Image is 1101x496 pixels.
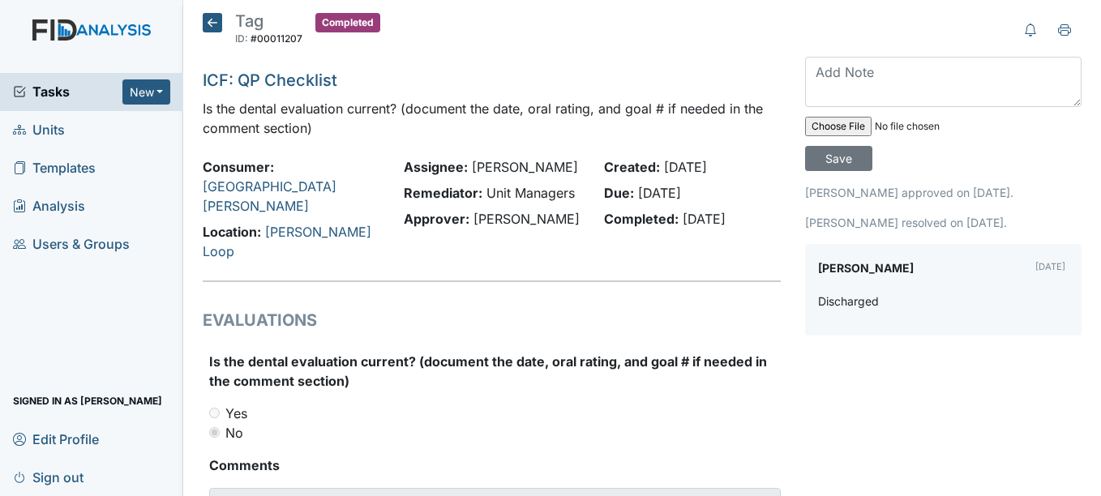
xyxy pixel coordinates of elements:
strong: Remediator: [404,185,482,201]
span: [PERSON_NAME] [472,159,578,175]
strong: Approver: [404,211,469,227]
a: Tasks [13,82,122,101]
strong: Created: [604,159,660,175]
a: [PERSON_NAME] Loop [203,224,371,259]
span: Tag [235,11,263,31]
small: [DATE] [1035,261,1065,272]
span: [DATE] [638,185,681,201]
strong: Assignee: [404,159,468,175]
input: Yes [209,408,220,418]
a: [GEOGRAPHIC_DATA][PERSON_NAME] [203,178,336,214]
strong: Comments [209,455,780,475]
strong: Consumer: [203,159,274,175]
label: Is the dental evaluation current? (document the date, oral rating, and goal # if needed in the co... [209,352,780,391]
p: Discharged [818,293,879,310]
span: Templates [13,156,96,181]
p: Is the dental evaluation current? (document the date, oral rating, and goal # if needed in the co... [203,99,780,138]
p: [PERSON_NAME] resolved on [DATE]. [805,214,1082,231]
span: Users & Groups [13,232,130,257]
label: No [225,423,243,443]
strong: Completed: [604,211,679,227]
span: Edit Profile [13,426,99,451]
a: ICF: QP Checklist [203,71,337,90]
span: ID: [235,32,248,45]
span: [PERSON_NAME] [473,211,580,227]
input: No [209,427,220,438]
span: [DATE] [664,159,707,175]
span: Sign out [13,464,84,490]
input: Save [805,146,872,171]
label: [PERSON_NAME] [818,257,914,280]
span: Analysis [13,194,85,219]
span: Units [13,118,65,143]
p: [PERSON_NAME] approved on [DATE]. [805,184,1082,201]
span: Signed in as [PERSON_NAME] [13,388,162,413]
span: Completed [315,13,380,32]
span: [DATE] [683,211,726,227]
span: Unit Managers [486,185,575,201]
button: New [122,79,171,105]
label: Yes [225,404,247,423]
h1: EVALUATIONS [203,308,780,332]
span: #00011207 [251,32,302,45]
strong: Due: [604,185,634,201]
strong: Location: [203,224,261,240]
